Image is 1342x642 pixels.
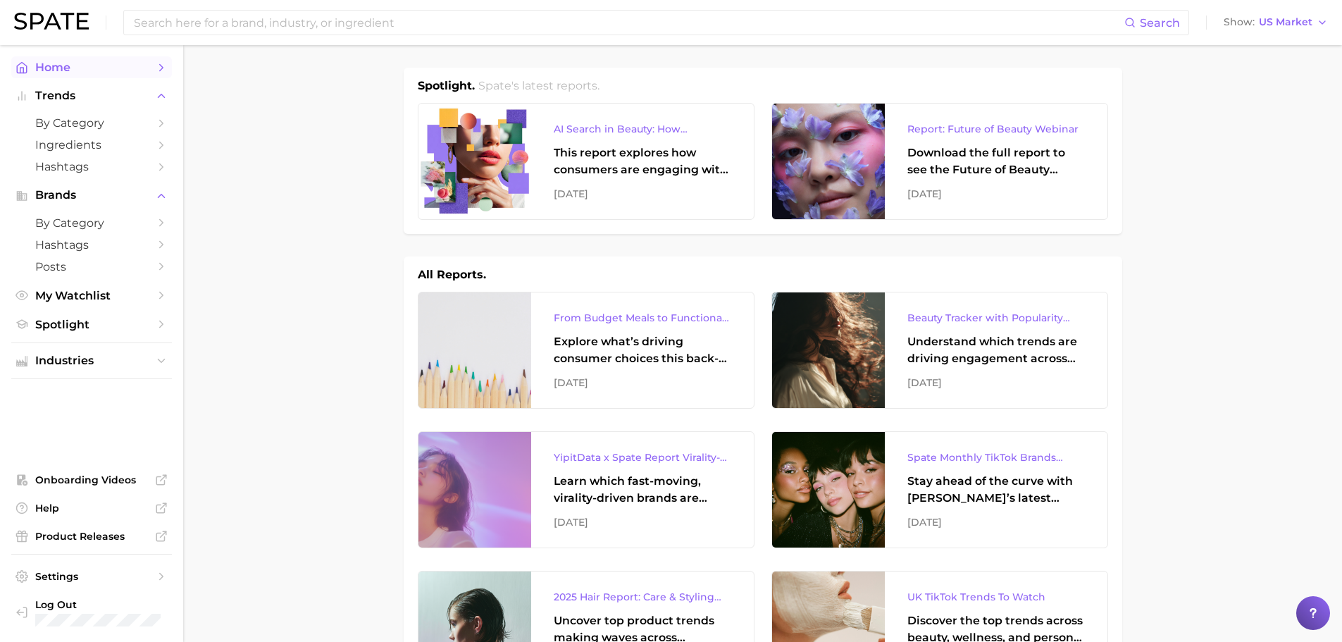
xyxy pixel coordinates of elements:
[907,309,1085,326] div: Beauty Tracker with Popularity Index
[11,350,172,371] button: Industries
[418,266,486,283] h1: All Reports.
[554,473,731,507] div: Learn which fast-moving, virality-driven brands are leading the pack, the risks of viral growth, ...
[907,514,1085,531] div: [DATE]
[11,234,172,256] a: Hashtags
[418,78,475,94] h1: Spotlight.
[35,216,148,230] span: by Category
[554,333,731,367] div: Explore what’s driving consumer choices this back-to-school season From budget-friendly meals to ...
[554,121,731,137] div: AI Search in Beauty: How Consumers Are Using ChatGPT vs. Google Search
[11,594,172,631] a: Log out. Currently logged in with e-mail jenna.rody@group-ibg.com.
[418,292,754,409] a: From Budget Meals to Functional Snacks: Food & Beverage Trends Shaping Consumer Behavior This Sch...
[14,13,89,30] img: SPATE
[35,116,148,130] span: by Category
[1220,13,1331,32] button: ShowUS Market
[35,138,148,152] span: Ingredients
[11,285,172,307] a: My Watchlist
[11,112,172,134] a: by Category
[1140,16,1180,30] span: Search
[35,474,148,486] span: Onboarding Videos
[907,449,1085,466] div: Spate Monthly TikTok Brands Tracker
[418,103,754,220] a: AI Search in Beauty: How Consumers Are Using ChatGPT vs. Google SearchThis report explores how co...
[771,431,1108,548] a: Spate Monthly TikTok Brands TrackerStay ahead of the curve with [PERSON_NAME]’s latest monthly tr...
[35,89,148,102] span: Trends
[554,588,731,605] div: 2025 Hair Report: Care & Styling Products
[1259,18,1312,26] span: US Market
[554,309,731,326] div: From Budget Meals to Functional Snacks: Food & Beverage Trends Shaping Consumer Behavior This Sch...
[554,374,731,391] div: [DATE]
[907,374,1085,391] div: [DATE]
[35,189,148,202] span: Brands
[907,185,1085,202] div: [DATE]
[11,469,172,490] a: Onboarding Videos
[11,212,172,234] a: by Category
[554,144,731,178] div: This report explores how consumers are engaging with AI-powered search tools — and what it means ...
[554,449,731,466] div: YipitData x Spate Report Virality-Driven Brands Are Taking a Slice of the Beauty Pie
[1224,18,1255,26] span: Show
[35,530,148,543] span: Product Releases
[11,56,172,78] a: Home
[35,61,148,74] span: Home
[35,160,148,173] span: Hashtags
[771,103,1108,220] a: Report: Future of Beauty WebinarDownload the full report to see the Future of Beauty trends we un...
[907,144,1085,178] div: Download the full report to see the Future of Beauty trends we unpacked during the webinar.
[907,473,1085,507] div: Stay ahead of the curve with [PERSON_NAME]’s latest monthly tracker, spotlighting the fastest-gro...
[11,526,172,547] a: Product Releases
[35,238,148,252] span: Hashtags
[554,514,731,531] div: [DATE]
[907,588,1085,605] div: UK TikTok Trends To Watch
[35,260,148,273] span: Posts
[35,318,148,331] span: Spotlight
[11,85,172,106] button: Trends
[11,185,172,206] button: Brands
[11,498,172,519] a: Help
[478,78,599,94] h2: Spate's latest reports.
[35,502,148,514] span: Help
[907,333,1085,367] div: Understand which trends are driving engagement across platforms in the skin, hair, makeup, and fr...
[35,289,148,302] span: My Watchlist
[35,354,148,367] span: Industries
[11,156,172,178] a: Hashtags
[554,185,731,202] div: [DATE]
[907,121,1085,137] div: Report: Future of Beauty Webinar
[11,256,172,278] a: Posts
[418,431,754,548] a: YipitData x Spate Report Virality-Driven Brands Are Taking a Slice of the Beauty PieLearn which f...
[11,314,172,335] a: Spotlight
[132,11,1124,35] input: Search here for a brand, industry, or ingredient
[35,598,171,611] span: Log Out
[35,570,148,583] span: Settings
[771,292,1108,409] a: Beauty Tracker with Popularity IndexUnderstand which trends are driving engagement across platfor...
[11,566,172,587] a: Settings
[11,134,172,156] a: Ingredients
